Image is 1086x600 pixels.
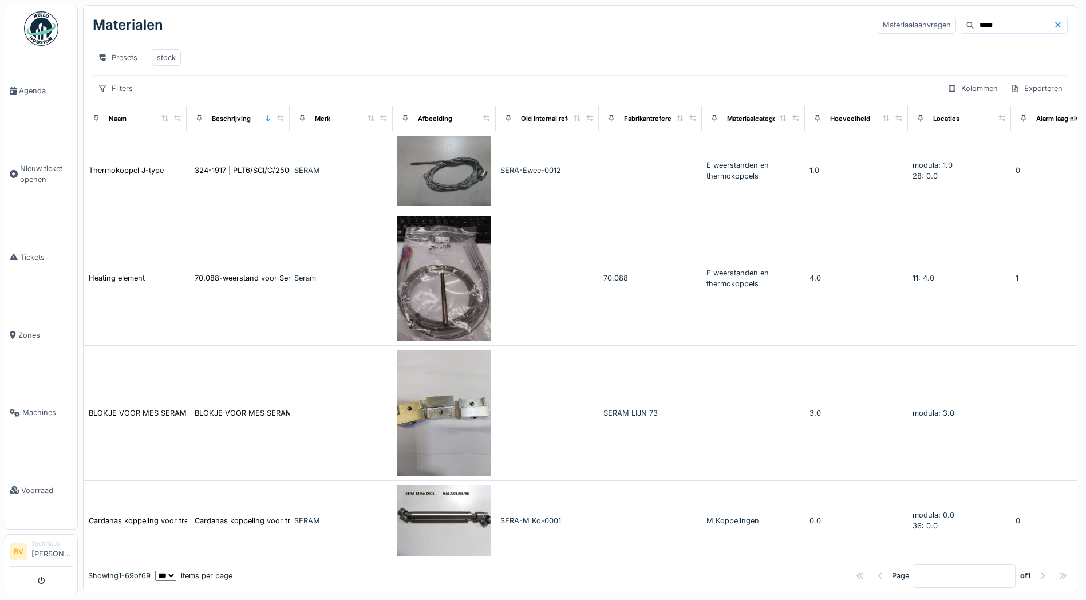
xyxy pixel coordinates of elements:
div: 1.0 [809,165,903,176]
div: E weerstanden en thermokoppels [706,160,800,181]
span: Machines [22,407,73,418]
a: Machines [5,374,77,452]
li: BV [10,543,27,560]
div: Filters [93,80,138,97]
div: Cardanas koppeling voor trekbandjes [195,515,326,526]
strong: of 1 [1020,570,1031,581]
div: 324-1917 | PLT6/SCI/C/2500 [195,165,294,176]
div: Seram [294,273,388,283]
span: Tickets [20,252,73,263]
a: Nieuw ticket openen [5,130,77,219]
a: Zones [5,296,77,374]
div: Kolommen [942,80,1003,97]
span: modula: 0.0 [913,511,954,519]
div: Afbeelding [418,114,452,124]
span: modula: 3.0 [913,409,954,417]
span: Zones [18,330,73,341]
div: SERAM [294,515,388,526]
a: Tickets [5,219,77,297]
a: BV Technicus[PERSON_NAME] [10,539,73,567]
div: stock [157,52,176,63]
div: Locaties [933,114,959,124]
div: BLOKJE VOOR MES SERAM L73 - [89,408,207,419]
div: SERA-Ewee-0012 [500,165,594,176]
div: Thermokoppel J-type [89,165,164,176]
div: Merk [315,114,330,124]
div: items per page [155,570,232,581]
span: 11: 4.0 [913,274,934,282]
span: Voorraad [21,485,73,496]
span: Agenda [19,85,73,96]
div: Fabrikantreferentie [624,114,684,124]
div: SERAM [294,165,388,176]
a: Voorraad [5,452,77,530]
div: M Koppelingen [706,515,800,526]
img: Cardanas koppeling voor trekbandjes [397,485,491,556]
img: Badge_color-CXgf-gQk.svg [24,11,58,46]
img: BLOKJE VOOR MES SERAM L73 - [397,350,491,476]
div: Technicus [31,539,73,548]
div: Materialen [93,10,163,40]
div: 4.0 [809,273,903,283]
span: 28: 0.0 [913,172,938,180]
div: 3.0 [809,408,903,419]
img: Heating element [397,216,491,341]
div: Presets [93,49,143,66]
div: 70.088-weerstand voor Seram [195,273,301,283]
span: Nieuw ticket openen [20,163,73,185]
li: [PERSON_NAME] [31,539,73,564]
img: Thermokoppel J-type [397,136,491,206]
div: Materiaalaanvragen [878,17,956,33]
div: BLOKJE VOOR MES SERAM L73 GEEN PO GEEN INFO GEH... [195,408,411,419]
div: 0.0 [809,515,903,526]
div: Naam [109,114,127,124]
span: 36: 0.0 [913,522,938,530]
div: Old internal reference [521,114,590,124]
div: 70.088 [603,273,697,283]
div: Showing 1 - 69 of 69 [88,570,151,581]
div: SERA-M Ko-0001 [500,515,594,526]
div: Page [892,570,909,581]
div: Materiaalcategorie [727,114,785,124]
a: Agenda [5,52,77,130]
div: Cardanas koppeling voor trekbandjes [89,515,220,526]
div: E weerstanden en thermokoppels [706,267,800,289]
div: Hoeveelheid [830,114,870,124]
div: Beschrijving [212,114,251,124]
div: SERAM LIJN 73 [603,408,697,419]
div: Exporteren [1005,80,1068,97]
span: modula: 1.0 [913,161,953,169]
div: Heating element [89,273,145,283]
